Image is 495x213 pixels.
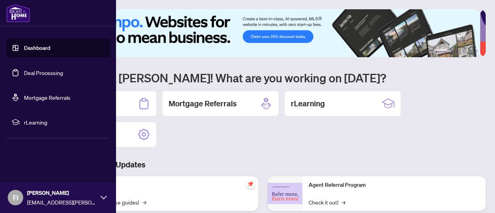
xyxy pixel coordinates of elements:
span: [EMAIL_ADDRESS][PERSON_NAME][DOMAIN_NAME] [27,198,97,206]
button: 6 [475,49,478,53]
img: Slide 0 [40,9,480,57]
span: [PERSON_NAME] [27,189,97,197]
button: Open asap [464,186,487,209]
a: Deal Processing [24,69,63,76]
h3: Brokerage & Industry Updates [40,159,486,170]
h1: Welcome back [PERSON_NAME]! What are you working on [DATE]? [40,70,486,85]
h2: rLearning [291,98,325,109]
a: Mortgage Referrals [24,94,70,101]
button: 3 [456,49,459,53]
p: Agent Referral Program [309,181,480,189]
p: Self-Help [81,181,252,189]
span: → [142,198,146,206]
span: → [341,198,345,206]
button: 5 [469,49,472,53]
span: pushpin [246,179,255,189]
button: 4 [463,49,466,53]
a: Dashboard [24,44,50,51]
img: Agent Referral Program [268,183,302,204]
span: rLearning [24,118,104,126]
span: FI [13,192,19,203]
h2: Mortgage Referrals [169,98,237,109]
a: Check it out!→ [309,198,345,206]
button: 2 [450,49,453,53]
button: 1 [435,49,447,53]
img: logo [6,4,30,22]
